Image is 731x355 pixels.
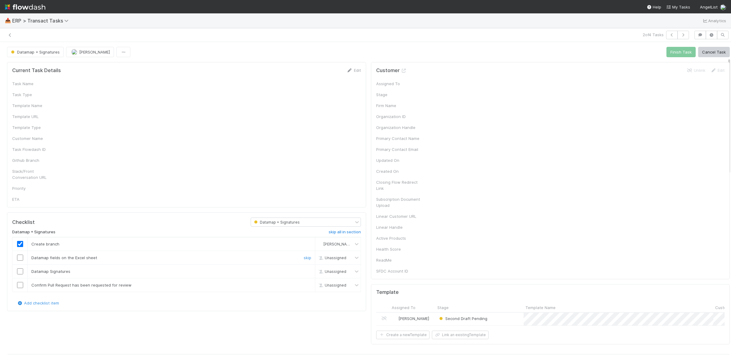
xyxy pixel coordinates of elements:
div: Closing Flow Redirect Link [376,179,422,191]
div: Slack/Front Conversation URL [12,168,58,180]
a: My Tasks [666,4,690,10]
a: Analytics [702,17,726,24]
span: Datamap Signatures [31,269,70,274]
img: avatar_f5fedbe2-3a45-46b0-b9bb-d3935edf1c24.png [720,4,726,10]
div: Help [647,4,661,10]
div: Created On [376,168,422,174]
span: [PERSON_NAME] [323,242,353,246]
span: My Tasks [666,5,690,9]
div: ETA [12,196,58,202]
span: Datamap + Signatures [253,220,300,224]
div: Subscription Document Upload [376,196,422,208]
button: Create a newTemplate [376,331,429,339]
div: Primary Contact Email [376,146,422,152]
div: Template Type [12,124,58,131]
button: Cancel Task [698,47,730,57]
div: [PERSON_NAME] [392,315,429,322]
span: 📥 [5,18,11,23]
button: Link an existingTemplate [432,331,489,339]
a: Edit [347,68,361,73]
span: 2 of 4 Tasks [643,32,664,38]
div: Organization ID [376,113,422,120]
span: Unassigned [317,269,346,274]
div: Github Branch [12,157,58,163]
div: Template URL [12,113,58,120]
div: SFDC Account ID [376,268,422,274]
div: Primary Contact Name [376,135,422,141]
div: Firm Name [376,103,422,109]
button: Datamap + Signatures [7,47,64,57]
div: Linear Handle [376,224,422,230]
div: Updated On [376,157,422,163]
div: Active Products [376,235,422,241]
span: Template Name [525,305,556,311]
span: Datamap fields on the Excel sheet [31,255,97,260]
a: Unlink [687,68,705,73]
img: avatar_ec9c1780-91d7-48bb-898e-5f40cebd5ff8.png [393,316,397,321]
div: Priority [12,185,58,191]
img: logo-inverted-e16ddd16eac7371096b0.svg [5,2,45,12]
span: Stage [437,305,449,311]
span: Create branch [31,242,59,246]
div: Organization Handle [376,124,422,131]
h5: Checklist [12,219,35,225]
span: [PERSON_NAME] [398,316,429,321]
div: Customer Name [12,135,58,141]
span: [PERSON_NAME] [79,50,110,54]
a: skip all in section [329,230,361,237]
div: ReadMe [376,257,422,263]
h6: skip all in section [329,230,361,235]
span: Assigned To [392,305,415,311]
h5: Template [376,289,399,295]
button: Finish Task [666,47,696,57]
div: Task Name [12,81,58,87]
span: AngelList [700,5,718,9]
span: Unassigned [317,283,346,287]
div: Second Draft Pending [438,315,487,322]
button: [PERSON_NAME] [66,47,114,57]
a: skip [304,255,311,260]
img: avatar_f5fedbe2-3a45-46b0-b9bb-d3935edf1c24.png [318,242,323,246]
h5: Current Task Details [12,68,61,74]
h5: Customer [376,68,407,74]
span: Datamap + Signatures [10,50,60,54]
div: Linear Customer URL [376,213,422,219]
span: ERP > Transact Tasks [12,18,72,24]
div: Stage [376,92,422,98]
span: Second Draft Pending [438,316,487,321]
h6: Datamap + Signatures [12,230,55,235]
div: Task Flowdash ID [12,146,58,152]
span: Confirm Pull Request has been requested for review [31,283,132,287]
img: avatar_f5fedbe2-3a45-46b0-b9bb-d3935edf1c24.png [71,49,77,55]
a: Edit [710,68,725,73]
span: Unassigned [317,256,346,260]
div: Task Type [12,92,58,98]
a: Add checklist item [17,301,59,305]
div: Assigned To [376,81,422,87]
div: Template Name [12,103,58,109]
div: Health Score [376,246,422,252]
